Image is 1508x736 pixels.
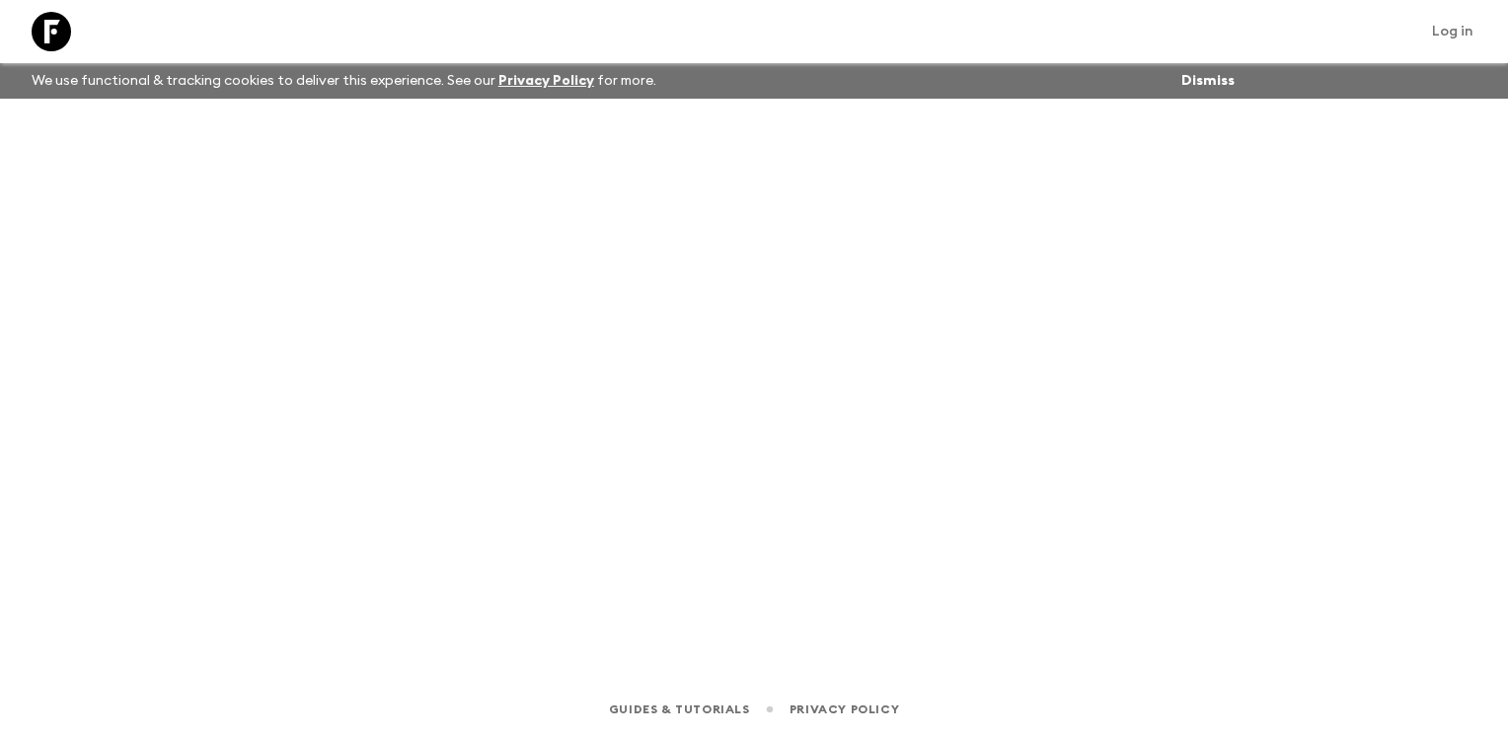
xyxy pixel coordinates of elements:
[1176,67,1240,95] button: Dismiss
[609,699,750,720] a: Guides & Tutorials
[498,74,594,88] a: Privacy Policy
[790,699,899,720] a: Privacy Policy
[24,63,664,99] p: We use functional & tracking cookies to deliver this experience. See our for more.
[1421,18,1484,45] a: Log in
